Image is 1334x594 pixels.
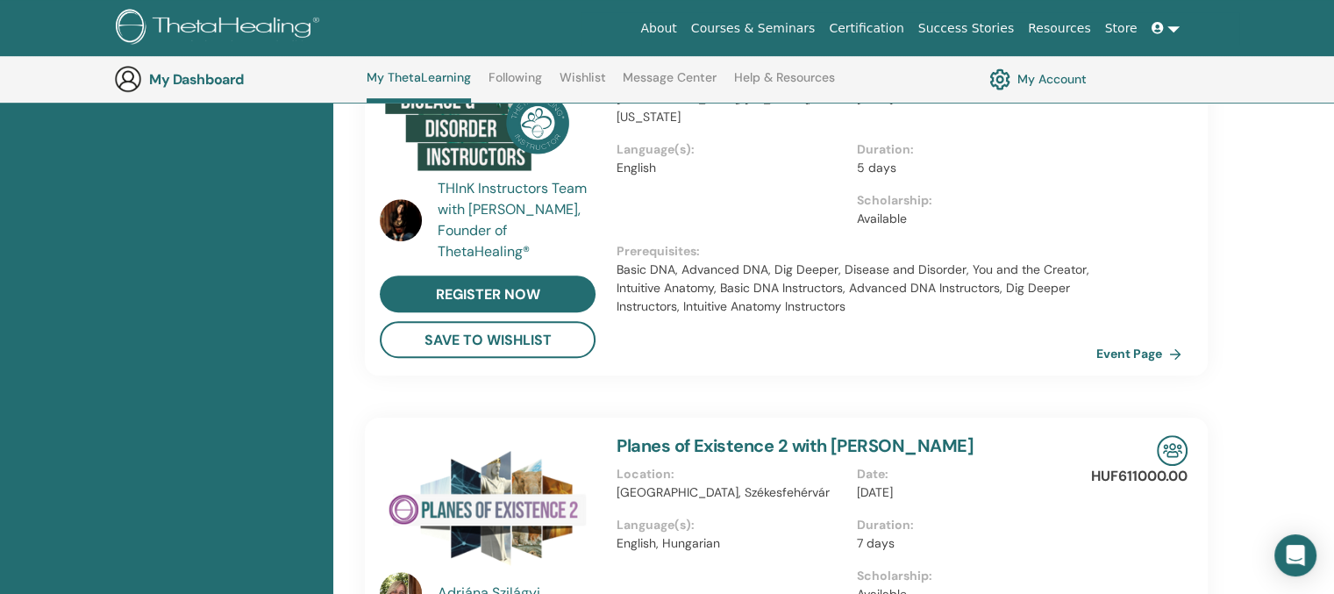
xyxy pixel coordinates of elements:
[438,178,600,262] a: THInK Instructors Team with [PERSON_NAME], Founder of ThetaHealing®
[617,242,1096,261] p: Prerequisites :
[1098,12,1145,45] a: Store
[617,140,845,159] p: Language(s) :
[617,483,845,502] p: [GEOGRAPHIC_DATA], Székesfehérvár
[116,9,325,48] img: logo.png
[857,516,1086,534] p: Duration :
[617,434,974,457] a: Planes of Existence 2 with [PERSON_NAME]
[436,285,540,304] span: register now
[989,64,1087,94] a: My Account
[560,70,606,98] a: Wishlist
[617,261,1096,316] p: Basic DNA, Advanced DNA, Dig Deeper, Disease and Disorder, You and the Creator, Intuitive Anatomy...
[617,465,845,483] p: Location :
[1021,12,1098,45] a: Resources
[617,159,845,177] p: English
[149,71,325,88] h3: My Dashboard
[857,140,1086,159] p: Duration :
[617,516,845,534] p: Language(s) :
[617,534,845,553] p: English, Hungarian
[857,210,1086,228] p: Available
[857,191,1086,210] p: Scholarship :
[380,435,596,576] img: Planes of Existence 2
[734,70,835,98] a: Help & Resources
[857,534,1086,553] p: 7 days
[857,567,1086,585] p: Scholarship :
[1157,435,1188,466] img: In-Person Seminar
[857,465,1086,483] p: Date :
[684,12,823,45] a: Courses & Seminars
[857,483,1086,502] p: [DATE]
[1274,534,1316,576] div: Open Intercom Messenger
[489,70,542,98] a: Following
[380,321,596,358] button: save to wishlist
[822,12,910,45] a: Certification
[114,65,142,93] img: generic-user-icon.jpg
[367,70,471,103] a: My ThetaLearning
[1096,340,1188,367] a: Event Page
[857,159,1086,177] p: 5 days
[380,276,596,312] a: register now
[633,12,683,45] a: About
[623,70,717,98] a: Message Center
[989,64,1010,94] img: cog.svg
[911,12,1021,45] a: Success Stories
[617,89,845,126] p: [GEOGRAPHIC_DATA], [US_STATE], [US_STATE]
[380,199,422,241] img: default.jpg
[1091,466,1188,487] p: HUF611000.00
